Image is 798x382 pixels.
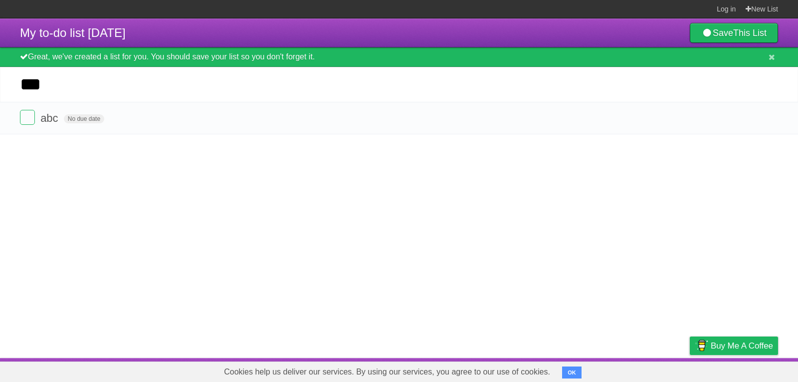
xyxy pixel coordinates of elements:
a: SaveThis List [690,23,778,43]
a: About [557,361,578,380]
button: OK [562,367,582,379]
a: Buy me a coffee [690,337,778,355]
a: Privacy [677,361,703,380]
label: Done [20,110,35,125]
a: Terms [643,361,665,380]
b: This List [733,28,767,38]
span: No due date [64,114,104,123]
span: Cookies help us deliver our services. By using our services, you agree to our use of cookies. [214,362,560,382]
span: My to-do list [DATE] [20,26,126,39]
span: abc [40,112,60,124]
img: Buy me a coffee [695,337,708,354]
a: Developers [590,361,630,380]
span: Buy me a coffee [711,337,773,355]
a: Suggest a feature [715,361,778,380]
